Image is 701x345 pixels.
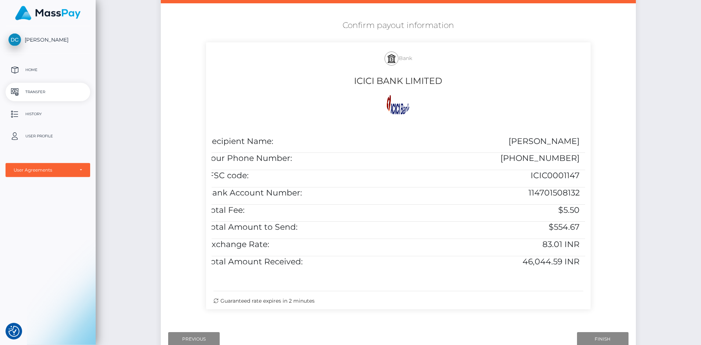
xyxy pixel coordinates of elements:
[398,256,580,268] h5: 46,044.59 INR
[6,61,90,79] a: Home
[8,87,87,98] p: Transfer
[398,222,580,233] h5: $554.67
[206,136,387,147] h5: Recipient Name:
[206,187,387,199] h5: Bank Account Number:
[212,75,585,88] h4: ICICI BANK LIMITED
[8,326,20,337] img: Revisit consent button
[386,92,410,116] img: i+YBBMLJgT+0wj8D+WukyUNawtWAAAAAElFTkSuQmCC
[6,36,90,43] span: [PERSON_NAME]
[8,131,87,142] p: User Profile
[6,105,90,123] a: History
[206,222,387,233] h5: Total Amount to Send:
[398,239,580,250] h5: 83.01 INR
[6,163,90,177] button: User Agreements
[8,64,87,75] p: Home
[6,127,90,145] a: User Profile
[398,187,580,199] h5: 114701508132
[15,6,81,20] img: MassPay
[14,167,74,173] div: User Agreements
[8,326,20,337] button: Consent Preferences
[8,109,87,120] p: History
[213,297,584,305] div: Guaranteed rate expires in 2 minutes
[398,170,580,182] h5: ICIC0001147
[212,48,585,69] h5: Bank
[206,153,387,164] h5: Your Phone Number:
[398,153,580,164] h5: [PHONE_NUMBER]
[206,205,387,216] h5: Total Fee:
[6,83,90,101] a: Transfer
[387,54,396,63] img: bank.svg
[206,170,387,182] h5: IFSC code:
[398,136,580,147] h5: [PERSON_NAME]
[398,205,580,216] h5: $5.50
[206,239,387,250] h5: Exchange Rate:
[206,256,387,268] h5: Total Amount Received:
[166,20,630,31] h5: Confirm payout information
